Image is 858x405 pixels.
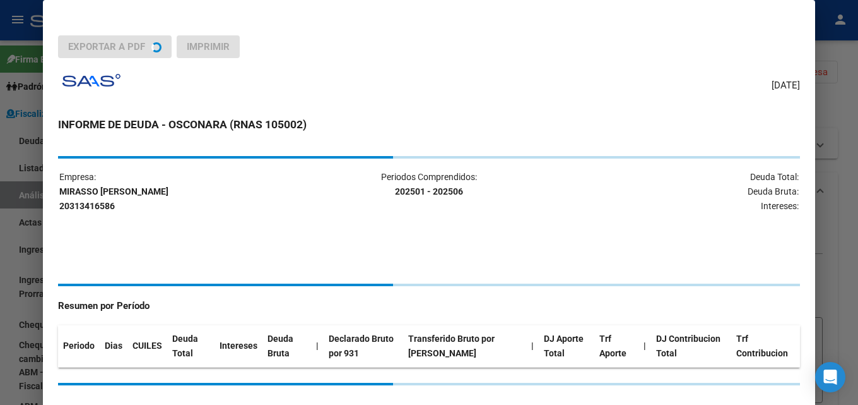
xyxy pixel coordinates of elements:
[58,325,100,367] th: Periodo
[306,170,551,199] p: Periodos Comprendidos:
[214,325,262,367] th: Intereses
[553,170,799,213] p: Deuda Total: Deuda Bruta: Intereses:
[403,325,526,367] th: Transferido Bruto por [PERSON_NAME]
[526,325,539,367] th: |
[731,325,800,367] th: Trf Contribucion
[177,35,240,58] button: Imprimir
[539,325,594,367] th: DJ Aporte Total
[59,170,305,213] p: Empresa:
[68,41,145,52] span: Exportar a PDF
[311,325,324,367] th: |
[815,362,845,392] div: Open Intercom Messenger
[58,35,172,58] button: Exportar a PDF
[262,325,310,367] th: Deuda Bruta
[772,78,800,93] span: [DATE]
[58,299,800,313] h4: Resumen por Período
[638,325,651,367] th: |
[324,325,403,367] th: Declarado Bruto por 931
[395,186,463,196] strong: 202501 - 202506
[58,116,800,133] h3: INFORME DE DEUDA - OSCONARA (RNAS 105002)
[651,325,731,367] th: DJ Contribucion Total
[127,325,167,367] th: CUILES
[594,325,638,367] th: Trf Aporte
[187,41,230,52] span: Imprimir
[100,325,127,367] th: Dias
[59,186,168,211] strong: MIRASSO [PERSON_NAME] 20313416586
[167,325,214,367] th: Deuda Total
